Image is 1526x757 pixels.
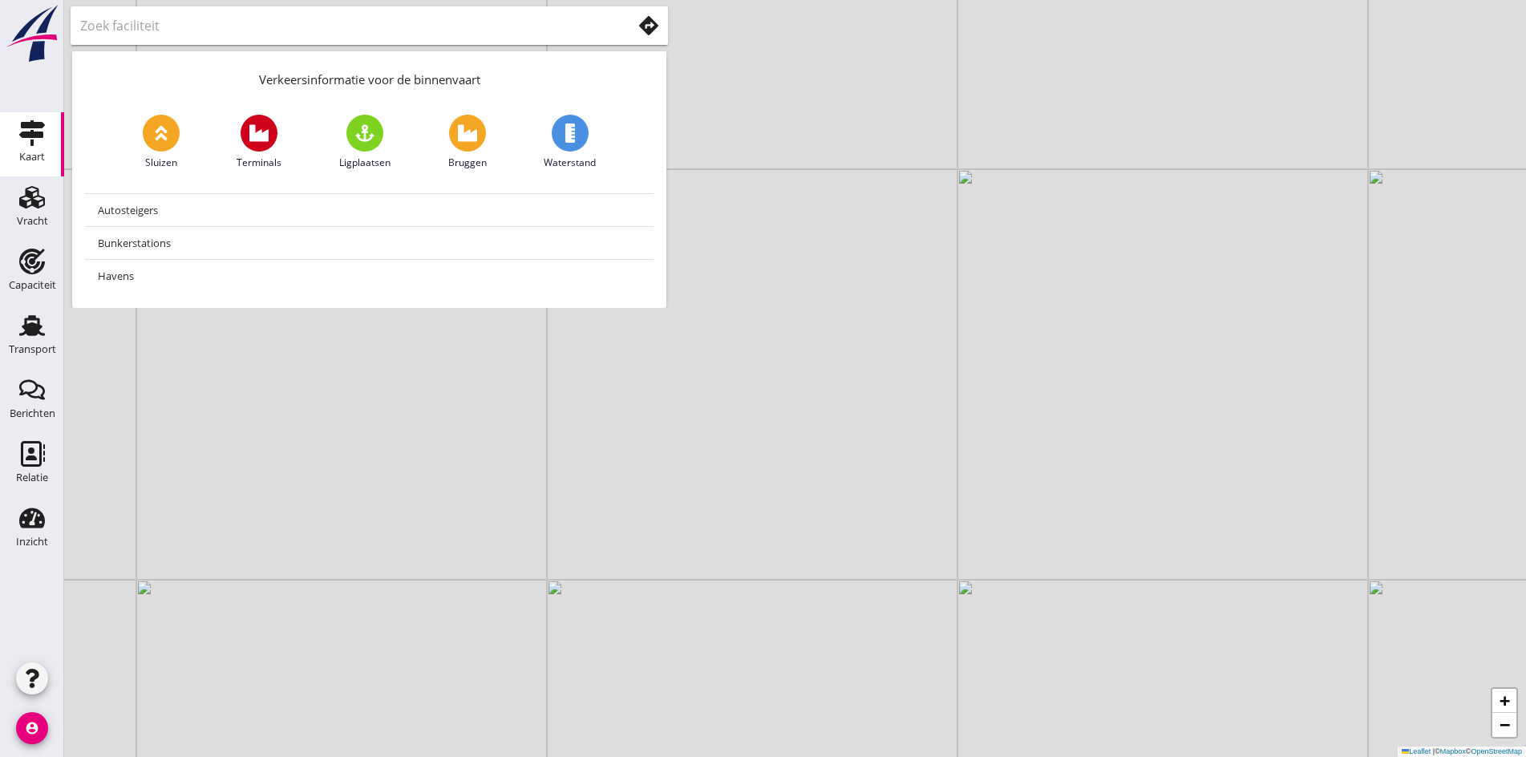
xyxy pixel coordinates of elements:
[16,536,48,547] div: Inzicht
[3,4,61,63] img: logo-small.a267ee39.svg
[16,712,48,744] i: account_circle
[1402,747,1431,755] a: Leaflet
[448,115,487,170] a: Bruggen
[98,233,641,253] div: Bunkerstations
[544,115,596,170] a: Waterstand
[1471,747,1522,755] a: OpenStreetMap
[1492,713,1516,737] a: Zoom out
[1500,690,1510,710] span: +
[72,51,666,102] div: Verkeersinformatie voor de binnenvaart
[10,408,55,419] div: Berichten
[143,115,180,170] a: Sluizen
[9,344,56,354] div: Transport
[1440,747,1466,755] a: Mapbox
[339,115,391,170] a: Ligplaatsen
[19,152,45,162] div: Kaart
[9,280,56,290] div: Capaciteit
[339,156,391,170] span: Ligplaatsen
[1500,714,1510,735] span: −
[1433,747,1435,755] span: |
[145,156,177,170] span: Sluizen
[544,156,596,170] span: Waterstand
[80,13,609,38] input: Zoek faciliteit
[237,115,281,170] a: Terminals
[17,216,48,226] div: Vracht
[1492,689,1516,713] a: Zoom in
[448,156,487,170] span: Bruggen
[16,472,48,483] div: Relatie
[1398,747,1526,757] div: © ©
[98,200,641,220] div: Autosteigers
[237,156,281,170] span: Terminals
[98,266,641,285] div: Havens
